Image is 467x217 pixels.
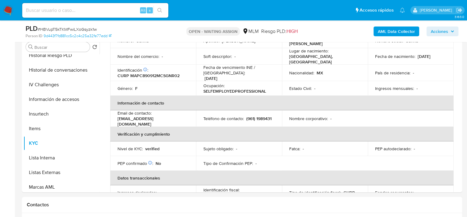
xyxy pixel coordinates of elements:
[289,116,328,121] p: Nombre corporativo :
[141,7,146,13] span: Alt
[23,63,100,77] button: Historial de conversaciones
[406,38,418,44] p: Carina
[34,44,87,50] input: Buscar
[416,190,417,195] p: -
[289,48,328,54] p: Lugar de nacimiento :
[23,136,100,151] button: KYC
[203,161,253,166] p: Tipo de Confirmación PEP :
[118,73,180,78] p: CURP MAPC890912MCSGNR02
[416,86,418,91] p: -
[27,202,457,208] h1: Contactos
[110,127,454,141] th: Verificación y cumplimiento
[400,8,405,13] a: Notificaciones
[289,86,312,91] p: Estado Civil :
[23,48,100,63] button: Historial Riesgo PLD
[145,146,160,151] p: verified
[330,116,332,121] p: -
[289,41,323,46] p: [PERSON_NAME]
[23,107,100,121] button: Insurtech
[314,86,315,91] p: -
[289,70,314,76] p: Nacionalidad :
[149,7,151,13] span: s
[135,86,138,91] p: F
[110,171,454,185] th: Datos transaccionales
[255,161,257,166] p: -
[289,54,358,65] p: [GEOGRAPHIC_DATA], [GEOGRAPHIC_DATA]
[26,33,42,39] b: Person ID
[153,6,166,15] button: search-icon
[118,54,159,59] p: Nombre del comercio :
[28,44,33,49] button: Buscar
[378,27,415,36] b: AML Data Collector
[118,146,143,151] p: Nivel de KYC :
[454,14,464,19] span: 3.163.0
[375,70,410,76] p: País de residencia :
[413,70,414,76] p: -
[317,70,323,76] p: MX
[289,190,341,195] p: Tipo de identificación fiscal :
[375,146,411,151] p: PEP autodeclarado :
[44,33,111,39] a: 9d443f7fd881cc5c2c4c25a32fe77edd
[343,190,355,195] p: CURP
[236,146,237,151] p: -
[23,92,100,107] button: Información de accesos
[186,27,240,36] p: OPEN - WAITING ASSIGN
[118,190,157,195] p: Ingresos declarados :
[110,96,454,110] th: Información de contacto
[289,146,300,151] p: Fatca :
[203,88,266,94] p: SELFEMPLOYEDPROFESSIONAL
[118,161,153,166] p: PEP confirmado :
[246,116,272,121] p: (961) 1989431
[303,146,304,151] p: -
[203,116,244,121] p: Teléfono de contacto :
[203,54,232,59] p: Soft descriptor :
[374,27,419,36] button: AML Data Collector
[431,27,448,36] span: Acciones
[118,116,186,127] p: [EMAIL_ADDRESS][DOMAIN_NAME]
[203,65,275,76] p: Fecha de vencimiento INE / [GEOGRAPHIC_DATA] :
[203,146,233,151] p: Sujeto obligado :
[360,7,394,13] span: Accesos rápidos
[22,6,168,14] input: Buscar usuario o caso...
[156,161,161,166] p: No
[159,190,160,195] p: -
[242,28,259,35] div: MLM
[118,67,148,73] p: Identificación :
[23,165,100,180] button: Listas Externas
[162,54,163,59] p: -
[261,28,298,35] span: Riesgo PLD:
[38,26,97,32] span: # HBVupT5kTKMFwiLXoGsyzk1w
[205,76,217,81] p: [DATE]
[203,187,240,193] p: Identificación fiscal :
[222,38,255,44] p: [PERSON_NAME]
[26,23,38,33] b: PLD
[23,77,100,92] button: IV Challenges
[23,151,100,165] button: Lista Interna
[203,83,225,88] p: Ocupación :
[118,110,152,116] p: Email de contacto :
[286,28,298,35] span: HIGH
[420,7,454,13] p: diego.ortizcastro@mercadolibre.com.mx
[375,86,414,91] p: Ingresos mensuales :
[414,146,415,151] p: -
[136,38,149,44] p: Carina
[427,27,458,36] button: Acciones
[23,121,100,136] button: Items
[92,44,97,51] button: Volver al orden por defecto
[456,7,462,13] a: Salir
[375,190,414,195] p: Fondos recurrentes :
[118,86,133,91] p: Género :
[203,38,219,44] p: Apellido :
[375,38,403,44] p: Nombre social :
[375,54,415,59] p: Fecha de nacimiento :
[234,54,236,59] p: -
[118,38,134,44] p: Nombre :
[23,180,100,194] button: Marcas AML
[418,54,430,59] p: [DATE]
